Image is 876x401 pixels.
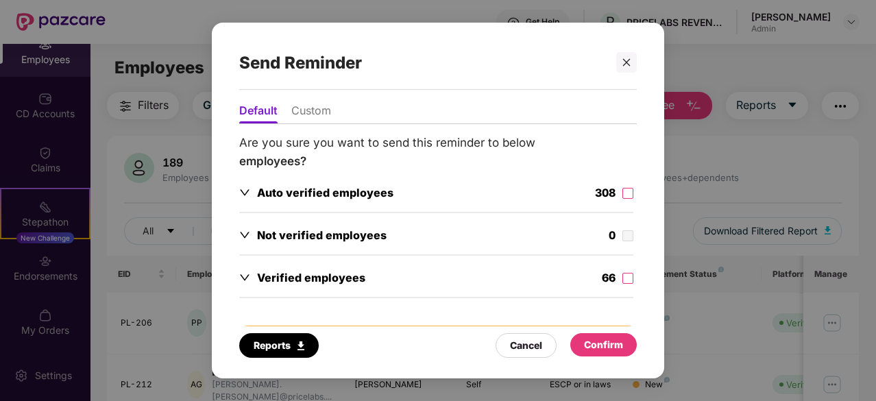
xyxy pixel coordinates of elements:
span: Auto verified employees [257,186,393,199]
div: Once sent, can’t be undone [239,326,637,363]
span: 66 [602,271,616,284]
span: down [239,230,250,241]
span: close [622,58,631,67]
div: Confirm [584,337,623,352]
div: Cancel [510,338,542,353]
span: down [239,187,250,198]
p: Are you sure you want to send this reminder to below [239,134,637,170]
img: Icon [297,341,304,350]
div: Reports [254,338,304,353]
div: employees? [239,152,637,171]
li: Custom [291,104,331,123]
li: Default [239,104,278,123]
span: Not verified employees [257,228,387,242]
div: Send Reminder [239,36,604,90]
span: down [239,272,250,283]
span: Verified employees [257,271,365,284]
span: 0 [609,228,616,242]
span: 308 [595,186,616,199]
